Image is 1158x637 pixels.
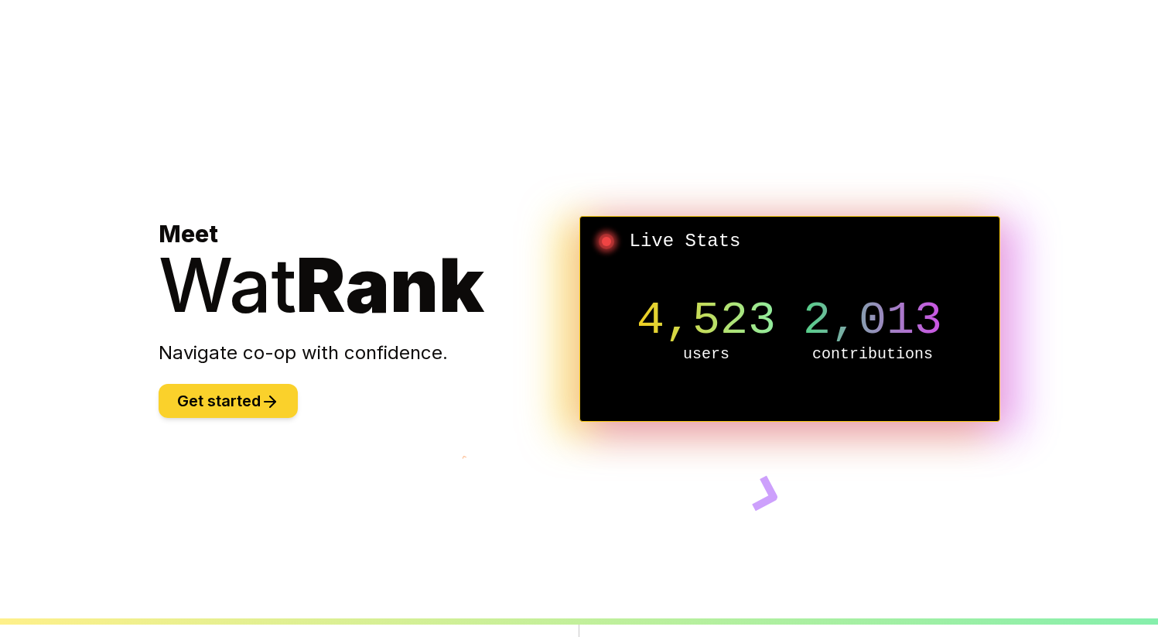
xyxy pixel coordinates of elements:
[159,394,298,409] a: Get started
[790,297,956,344] p: 2,013
[623,297,790,344] p: 4,523
[159,220,579,322] h1: Meet
[159,384,298,418] button: Get started
[159,341,579,365] p: Navigate co-op with confidence.
[593,229,987,254] h2: Live Stats
[623,344,790,365] p: users
[790,344,956,365] p: contributions
[296,240,484,330] span: Rank
[159,240,296,330] span: Wat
